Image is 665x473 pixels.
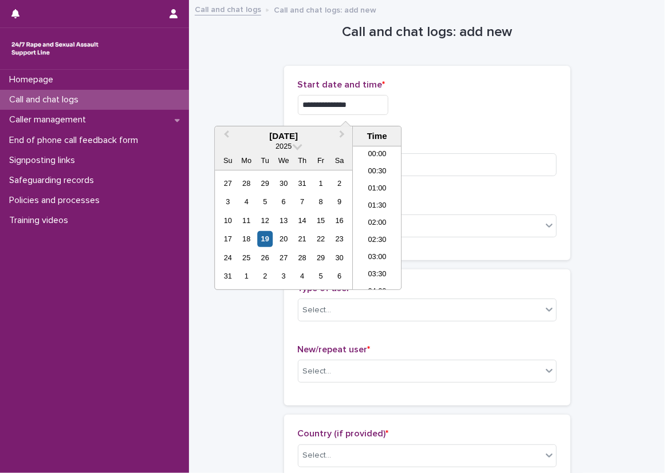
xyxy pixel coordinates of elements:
[5,195,109,206] p: Policies and processes
[9,37,101,60] img: rhQMoQhaT3yELyF149Cw
[294,250,310,265] div: Choose Thursday, August 28th, 2025
[5,74,62,85] p: Homepage
[334,128,352,146] button: Next Month
[276,194,292,209] div: Choose Wednesday, August 6th, 2025
[220,268,235,284] div: Choose Sunday, August 31st, 2025
[5,94,88,105] p: Call and chat logs
[220,153,235,168] div: Su
[239,231,254,247] div: Choose Monday, August 18th, 2025
[356,131,398,141] div: Time
[239,250,254,265] div: Choose Monday, August 25th, 2025
[353,267,402,284] li: 03:30
[216,128,234,146] button: Previous Month
[276,176,292,191] div: Choose Wednesday, July 30th, 2025
[276,250,292,265] div: Choose Wednesday, August 27th, 2025
[353,284,402,301] li: 04:00
[303,304,332,316] div: Select...
[5,215,77,226] p: Training videos
[276,142,292,150] span: 2025
[5,175,103,186] p: Safeguarding records
[332,268,347,284] div: Choose Saturday, September 6th, 2025
[239,268,254,284] div: Choose Monday, September 1st, 2025
[313,176,329,191] div: Choose Friday, August 1st, 2025
[298,284,353,293] span: Type of user
[313,231,329,247] div: Choose Friday, August 22nd, 2025
[313,194,329,209] div: Choose Friday, August 8th, 2025
[5,114,95,125] p: Caller management
[303,365,332,377] div: Select...
[294,194,310,209] div: Choose Thursday, August 7th, 2025
[294,268,310,284] div: Choose Thursday, September 4th, 2025
[239,176,254,191] div: Choose Monday, July 28th, 2025
[313,250,329,265] div: Choose Friday, August 29th, 2025
[220,194,235,209] div: Choose Sunday, August 3rd, 2025
[257,231,273,247] div: Choose Tuesday, August 19th, 2025
[332,231,347,247] div: Choose Saturday, August 23rd, 2025
[276,231,292,247] div: Choose Wednesday, August 20th, 2025
[215,131,352,141] div: [DATE]
[353,215,402,232] li: 02:00
[332,194,347,209] div: Choose Saturday, August 9th, 2025
[5,155,84,166] p: Signposting links
[276,213,292,228] div: Choose Wednesday, August 13th, 2025
[195,2,261,15] a: Call and chat logs
[257,194,273,209] div: Choose Tuesday, August 5th, 2025
[239,213,254,228] div: Choose Monday, August 11th, 2025
[294,213,310,228] div: Choose Thursday, August 14th, 2025
[257,213,273,228] div: Choose Tuesday, August 12th, 2025
[220,213,235,228] div: Choose Sunday, August 10th, 2025
[298,80,385,89] span: Start date and time
[219,174,349,285] div: month 2025-08
[239,194,254,209] div: Choose Monday, August 4th, 2025
[298,345,371,354] span: New/repeat user
[294,153,310,168] div: Th
[353,249,402,267] li: 03:00
[303,450,332,462] div: Select...
[239,153,254,168] div: Mo
[313,213,329,228] div: Choose Friday, August 15th, 2025
[276,153,292,168] div: We
[332,250,347,265] div: Choose Saturday, August 30th, 2025
[294,176,310,191] div: Choose Thursday, July 31st, 2025
[332,153,347,168] div: Sa
[353,146,402,164] li: 00:00
[5,135,147,146] p: End of phone call feedback form
[220,231,235,247] div: Choose Sunday, August 17th, 2025
[257,153,273,168] div: Tu
[313,153,329,168] div: Fr
[220,250,235,265] div: Choose Sunday, August 24th, 2025
[257,250,273,265] div: Choose Tuesday, August 26th, 2025
[353,232,402,249] li: 02:30
[274,3,376,15] p: Call and chat logs: add new
[332,213,347,228] div: Choose Saturday, August 16th, 2025
[276,268,292,284] div: Choose Wednesday, September 3rd, 2025
[220,176,235,191] div: Choose Sunday, July 27th, 2025
[294,231,310,247] div: Choose Thursday, August 21st, 2025
[353,198,402,215] li: 01:30
[298,429,389,438] span: Country (if provided)
[353,164,402,181] li: 00:30
[284,24,570,41] h1: Call and chat logs: add new
[332,176,347,191] div: Choose Saturday, August 2nd, 2025
[257,176,273,191] div: Choose Tuesday, July 29th, 2025
[257,268,273,284] div: Choose Tuesday, September 2nd, 2025
[313,268,329,284] div: Choose Friday, September 5th, 2025
[353,181,402,198] li: 01:00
